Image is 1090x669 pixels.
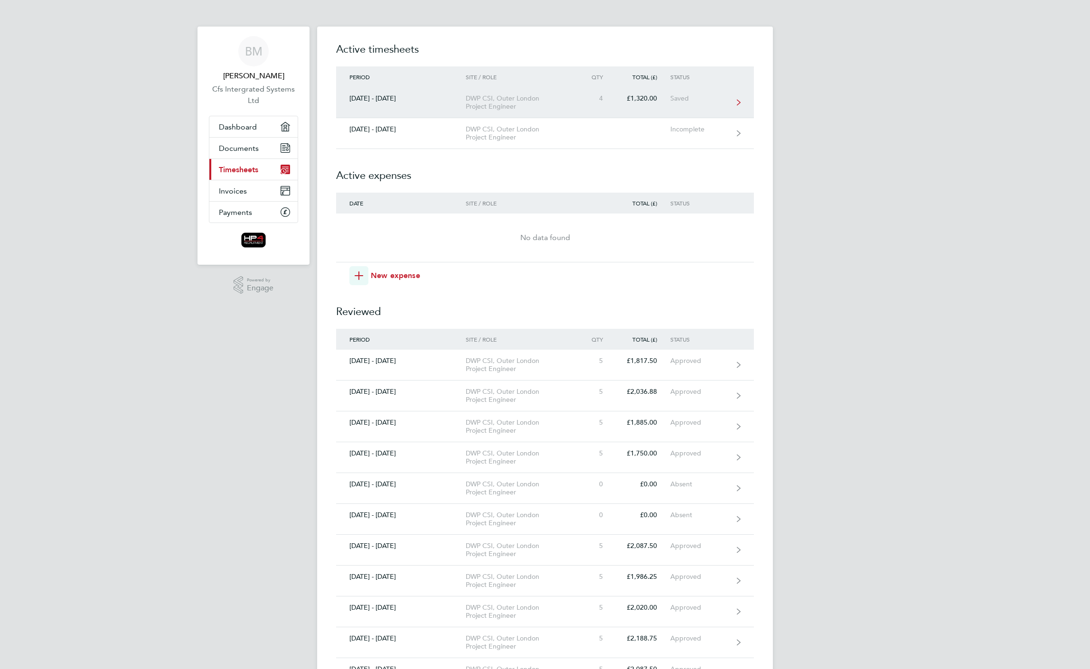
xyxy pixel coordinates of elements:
[574,388,616,396] div: 5
[336,634,466,642] div: [DATE] - [DATE]
[466,388,574,404] div: DWP CSI, Outer London Project Engineer
[616,388,670,396] div: £2,036.88
[616,74,670,80] div: Total (£)
[219,208,252,217] span: Payments
[336,473,754,504] a: [DATE] - [DATE]DWP CSI, Outer London Project Engineer0£0.00Absent
[574,634,616,642] div: 5
[245,45,263,57] span: BM
[670,634,729,642] div: Approved
[336,411,754,442] a: [DATE] - [DATE]DWP CSI, Outer London Project Engineer5£1,885.00Approved
[209,232,298,248] a: Go to home page
[336,200,466,206] div: Date
[336,285,754,329] h2: Reviewed
[670,511,729,519] div: Absent
[336,118,754,149] a: [DATE] - [DATE]DWP CSI, Outer London Project EngineerIncomplete
[616,449,670,457] div: £1,750.00
[336,573,466,581] div: [DATE] - [DATE]
[466,357,574,373] div: DWP CSI, Outer London Project Engineer
[336,357,466,365] div: [DATE] - [DATE]
[336,418,466,427] div: [DATE] - [DATE]
[670,357,729,365] div: Approved
[466,200,574,206] div: Site / Role
[197,27,310,265] nav: Main navigation
[209,180,298,201] a: Invoices
[574,511,616,519] div: 0
[349,73,370,81] span: Period
[574,604,616,612] div: 5
[574,542,616,550] div: 5
[336,232,754,243] div: No data found
[349,335,370,343] span: Period
[574,336,616,343] div: Qty
[209,116,298,137] a: Dashboard
[336,381,754,411] a: [DATE] - [DATE]DWP CSI, Outer London Project Engineer5£2,036.88Approved
[219,122,257,131] span: Dashboard
[616,336,670,343] div: Total (£)
[466,74,574,80] div: Site / Role
[670,480,729,488] div: Absent
[616,200,670,206] div: Total (£)
[616,542,670,550] div: £2,087.50
[336,388,466,396] div: [DATE] - [DATE]
[219,144,259,153] span: Documents
[574,74,616,80] div: Qty
[616,604,670,612] div: £2,020.00
[336,442,754,473] a: [DATE] - [DATE]DWP CSI, Outer London Project Engineer5£1,750.00Approved
[466,449,574,465] div: DWP CSI, Outer London Project Engineer
[466,336,574,343] div: Site / Role
[336,149,754,193] h2: Active expenses
[670,418,729,427] div: Approved
[616,511,670,519] div: £0.00
[670,449,729,457] div: Approved
[336,449,466,457] div: [DATE] - [DATE]
[209,70,298,82] span: Ben Moore
[670,125,729,133] div: Incomplete
[336,604,466,612] div: [DATE] - [DATE]
[336,350,754,381] a: [DATE] - [DATE]DWP CSI, Outer London Project Engineer5£1,817.50Approved
[466,125,574,141] div: DWP CSI, Outer London Project Engineer
[466,94,574,111] div: DWP CSI, Outer London Project Engineer
[616,480,670,488] div: £0.00
[574,449,616,457] div: 5
[670,74,729,80] div: Status
[466,418,574,435] div: DWP CSI, Outer London Project Engineer
[247,284,273,292] span: Engage
[209,202,298,223] a: Payments
[466,634,574,650] div: DWP CSI, Outer London Project Engineer
[466,511,574,527] div: DWP CSI, Outer London Project Engineer
[466,480,574,496] div: DWP CSI, Outer London Project Engineer
[209,36,298,82] a: BM[PERSON_NAME]
[219,186,247,195] span: Invoices
[209,138,298,158] a: Documents
[670,200,729,206] div: Status
[466,542,574,558] div: DWP CSI, Outer London Project Engineer
[336,535,754,566] a: [DATE] - [DATE]DWP CSI, Outer London Project Engineer5£2,087.50Approved
[670,388,729,396] div: Approved
[336,125,466,133] div: [DATE] - [DATE]
[349,266,420,285] button: New expense
[466,604,574,620] div: DWP CSI, Outer London Project Engineer
[209,84,298,106] a: Cfs Intergrated Systems Ltd
[574,480,616,488] div: 0
[336,596,754,627] a: [DATE] - [DATE]DWP CSI, Outer London Project Engineer5£2,020.00Approved
[336,627,754,658] a: [DATE] - [DATE]DWP CSI, Outer London Project Engineer5£2,188.75Approved
[616,94,670,102] div: £1,320.00
[670,94,729,102] div: Saved
[670,542,729,550] div: Approved
[336,42,754,66] h2: Active timesheets
[241,232,266,248] img: hp4recruitment-logo-retina.png
[616,357,670,365] div: £1,817.50
[616,634,670,642] div: £2,188.75
[336,87,754,118] a: [DATE] - [DATE]DWP CSI, Outer London Project Engineer4£1,320.00Saved
[234,276,274,294] a: Powered byEngage
[466,573,574,589] div: DWP CSI, Outer London Project Engineer
[219,165,258,174] span: Timesheets
[574,357,616,365] div: 5
[336,504,754,535] a: [DATE] - [DATE]DWP CSI, Outer London Project Engineer0£0.00Absent
[670,573,729,581] div: Approved
[670,336,729,343] div: Status
[574,418,616,427] div: 5
[670,604,729,612] div: Approved
[371,270,420,281] span: New expense
[574,573,616,581] div: 5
